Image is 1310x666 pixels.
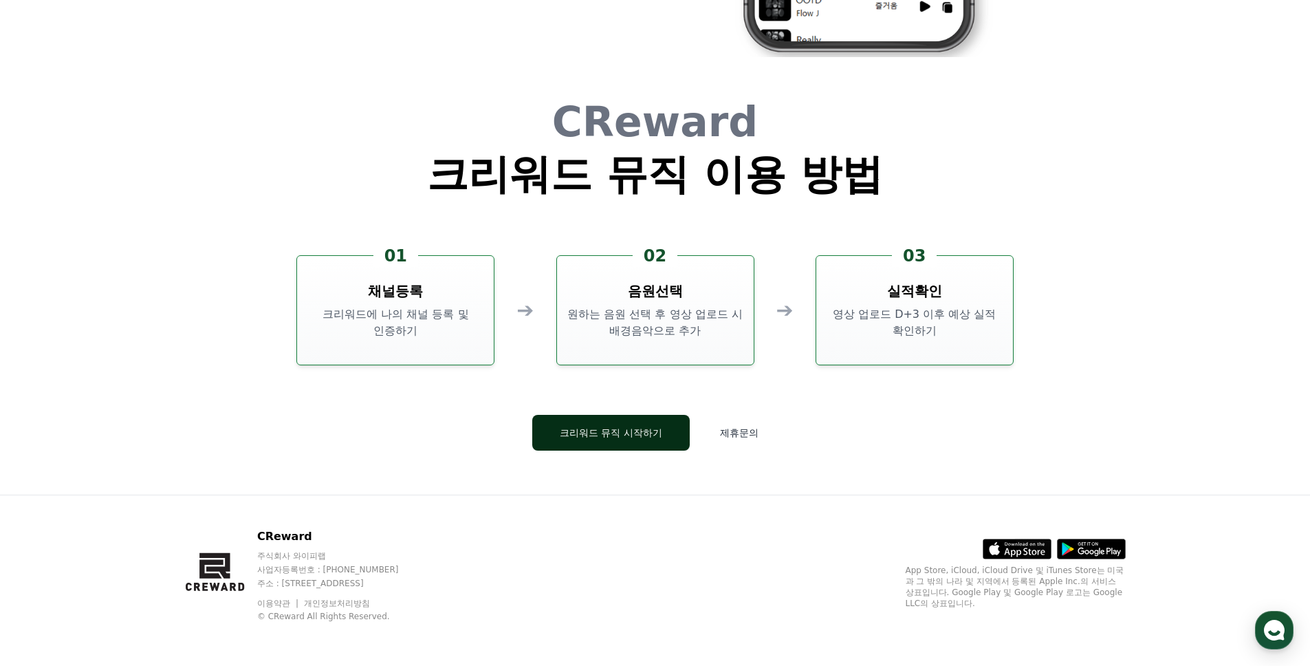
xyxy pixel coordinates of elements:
p: © CReward All Rights Reserved. [257,611,425,622]
h3: 음원선택 [628,281,683,301]
p: 주식회사 와이피랩 [257,550,425,561]
div: 01 [373,245,418,267]
span: 설정 [212,457,229,468]
p: 원하는 음원 선택 후 영상 업로드 시 배경음악으로 추가 [563,306,748,339]
p: CReward [257,528,425,545]
div: ➔ [776,298,794,323]
a: 개인정보처리방침 [304,599,370,608]
a: 설정 [177,436,264,471]
p: App Store, iCloud, iCloud Drive 및 iTunes Store는 미국과 그 밖의 나라 및 지역에서 등록된 Apple Inc.의 서비스 상표입니다. Goo... [906,565,1126,609]
a: 홈 [4,436,91,471]
div: 03 [892,245,937,267]
a: 이용약관 [257,599,301,608]
span: 홈 [43,457,52,468]
div: 02 [633,245,677,267]
h1: 크리워드 뮤직 이용 방법 [427,153,883,195]
div: ➔ [516,298,534,323]
button: 크리워드 뮤직 시작하기 [532,415,690,451]
span: 대화 [126,458,142,469]
p: 주소 : [STREET_ADDRESS] [257,578,425,589]
button: 제휴문의 [701,415,778,451]
p: 영상 업로드 D+3 이후 예상 실적 확인하기 [822,306,1007,339]
h1: CReward [427,101,883,142]
h3: 실적확인 [887,281,942,301]
p: 크리워드에 나의 채널 등록 및 인증하기 [303,306,488,339]
h3: 채널등록 [368,281,423,301]
a: 대화 [91,436,177,471]
p: 사업자등록번호 : [PHONE_NUMBER] [257,564,425,575]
